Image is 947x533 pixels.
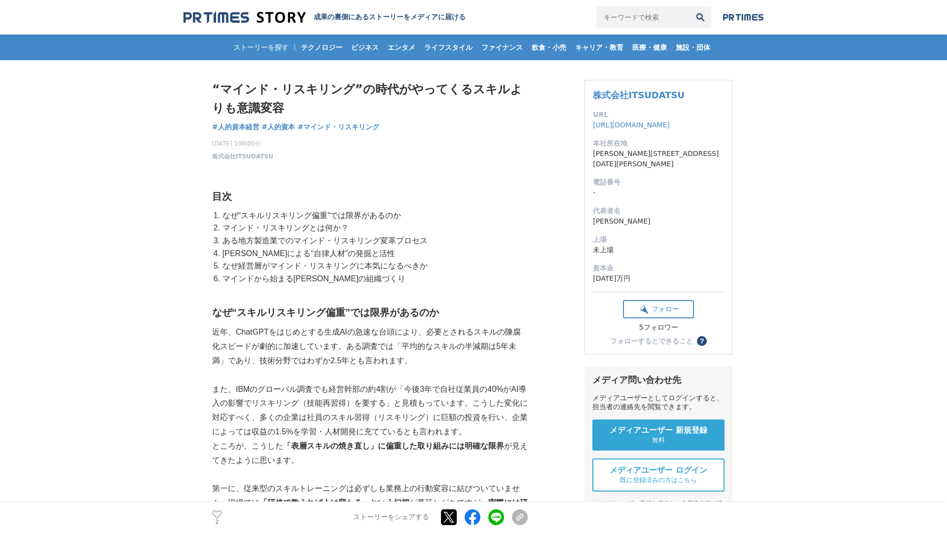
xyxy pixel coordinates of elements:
[610,338,693,344] div: フォローするとできること
[212,191,232,202] strong: 目次
[593,138,724,149] dt: 本社所在地
[212,382,528,439] p: また、IBMのグローバル調査でも経営幹部の約4割が「今後3年で自社従業員の40%がAI導入の影響でリスキリング（技能再習得）を要する」と見積もっています。こうした変化に対応すべく、多くの企業は社...
[623,300,694,318] button: フォロー
[697,336,707,346] button: ？
[347,43,383,52] span: ビジネス
[592,394,725,412] div: メディアユーザーとしてログインすると、担当者の連絡先を閲覧できます。
[593,234,724,245] dt: 上場
[297,122,379,132] a: #マインド・リスキリング
[183,11,466,24] a: 成果の裏側にあるストーリーをメディアに届ける 成果の裏側にあるストーリーをメディアに届ける
[420,43,476,52] span: ライフスタイル
[212,307,439,318] strong: なぜ“スキルリスキリング偏重”では限界があるのか
[353,513,429,522] p: ストーリーをシェアする
[212,122,259,132] a: #人的資本経営
[384,35,419,60] a: エンタメ
[592,419,725,451] a: メディアユーザー 新規登録 無料
[528,35,570,60] a: 飲食・小売
[610,425,707,436] span: メディアユーザー 新規登録
[698,338,705,344] span: ？
[259,498,409,507] strong: 「研修で教えれば人は変わる」という幻想
[593,263,724,273] dt: 資本金
[262,122,295,132] a: #人的資本
[610,465,707,476] span: メディアユーザー ログイン
[571,35,627,60] a: キャリア・教育
[314,13,466,22] h2: 成果の裏側にあるストーリーをメディアに届ける
[183,11,306,24] img: 成果の裏側にあるストーリーをメディアに届ける
[384,43,419,52] span: エンタメ
[593,206,724,216] dt: 代表者名
[220,234,528,247] li: ある地方製造業でのマインド・リスキリング変革プロセス
[593,121,670,129] a: [URL][DOMAIN_NAME]
[652,436,665,445] span: 無料
[593,216,724,227] dd: [PERSON_NAME]
[297,35,346,60] a: テクノロジー
[571,43,627,52] span: キャリア・教育
[620,476,697,485] span: 既に登録済みの方はこちら
[212,439,528,468] p: ところが、こうした が見えてきたように思います。
[592,458,725,492] a: メディアユーザー ログイン 既に登録済みの方はこちら
[593,110,724,120] dt: URL
[212,80,528,118] h1: “マインド・リスキリング”の時代がやってくるスキルよりも意識変容
[262,122,295,131] span: #人的資本
[420,35,476,60] a: ライフスタイル
[220,209,528,222] li: なぜ“スキルリスキリング偏重”では限界があるのか
[628,43,671,52] span: 医療・健康
[297,122,379,131] span: #マインド・リスキリング
[593,90,685,100] a: 株式会社ITSUDATSU
[297,43,346,52] span: テクノロジー
[623,323,694,332] div: 5フォロワー
[212,122,259,131] span: #人的資本経営
[283,442,504,450] strong: 「表層スキルの焼き直し」に偏重した取り組みには明確な限界
[593,177,724,188] dt: 電話番号
[477,35,527,60] a: ファイナンス
[593,273,724,284] dd: [DATE]万円
[347,35,383,60] a: ビジネス
[723,13,764,21] img: prtimes
[477,43,527,52] span: ファイナンス
[212,139,273,148] span: [DATE] 10時00分
[212,152,273,161] a: 株式会社ITSUDATSU
[592,374,725,386] div: メディア問い合わせ先
[596,6,690,28] input: キーワードで検索
[212,325,528,368] p: 近年、ChatGPTをはじめとする生成AIの急速な台頭により、必要とされるスキルの陳腐化スピードが劇的に加速しています。ある調査では「平均的なスキルの半減期は5年未満」であり、技術分野ではわずか...
[220,222,528,234] li: マインド・リスキリングとは何か？
[593,188,724,198] dd: -
[220,272,528,285] li: マインドから始まる[PERSON_NAME]の組織づくり
[672,35,714,60] a: 施設・団体
[593,149,724,169] dd: [PERSON_NAME][STREET_ADDRESS][DATE][PERSON_NAME]
[628,35,671,60] a: 医療・健康
[220,247,528,260] li: [PERSON_NAME]による“自律人材”の発掘と活性
[672,43,714,52] span: 施設・団体
[593,245,724,255] dd: 未上場
[212,520,222,525] p: 2
[220,260,528,272] li: なぜ経営層がマインド・リスキリングに本気になるべきか
[528,43,570,52] span: 飲食・小売
[690,6,711,28] button: 検索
